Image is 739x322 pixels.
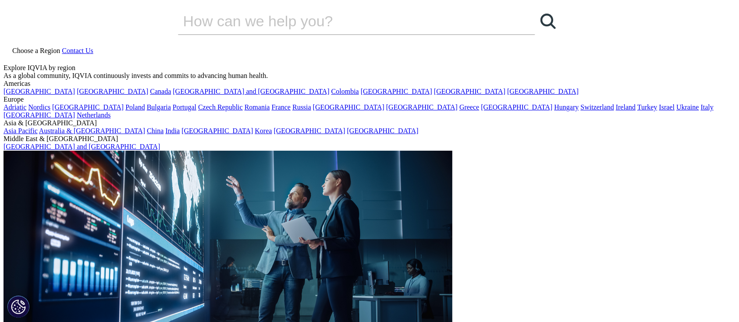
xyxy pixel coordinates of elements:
a: Hungary [554,103,579,111]
a: Turkey [637,103,657,111]
a: [GEOGRAPHIC_DATA] [481,103,552,111]
a: Nordics [28,103,50,111]
a: Contact Us [62,47,93,54]
a: Bulgaria [147,103,171,111]
svg: Search [540,14,556,29]
a: [GEOGRAPHIC_DATA] [386,103,458,111]
a: Colombia [331,88,359,95]
a: Switzerland [580,103,614,111]
div: As a global community, IQVIA continuously invests and commits to advancing human health. [4,72,735,80]
div: Europe [4,96,735,103]
a: Czech Republic [198,103,243,111]
a: India [165,127,180,134]
a: Korea [255,127,272,134]
span: Choose a Region [12,47,60,54]
a: [GEOGRAPHIC_DATA] [274,127,345,134]
a: Russia [292,103,311,111]
a: France [272,103,291,111]
input: Search [178,8,510,34]
a: Australia & [GEOGRAPHIC_DATA] [39,127,145,134]
a: [GEOGRAPHIC_DATA] and [GEOGRAPHIC_DATA] [4,143,160,150]
a: Netherlands [77,111,110,119]
a: Israel [659,103,675,111]
a: Canada [150,88,171,95]
a: Search [535,8,561,34]
a: [GEOGRAPHIC_DATA] [434,88,505,95]
a: [GEOGRAPHIC_DATA] [507,88,579,95]
a: Adriatic [4,103,26,111]
a: [GEOGRAPHIC_DATA] [347,127,419,134]
a: Portugal [173,103,196,111]
div: Middle East & [GEOGRAPHIC_DATA] [4,135,735,143]
a: Italy [701,103,714,111]
div: Asia & [GEOGRAPHIC_DATA] [4,119,735,127]
a: Romania [245,103,270,111]
a: China [147,127,163,134]
button: Cookies Settings [7,296,29,318]
a: Ukraine [676,103,699,111]
div: Americas [4,80,735,88]
a: [GEOGRAPHIC_DATA] [361,88,432,95]
a: Ireland [616,103,636,111]
a: [GEOGRAPHIC_DATA] and [GEOGRAPHIC_DATA] [173,88,329,95]
a: [GEOGRAPHIC_DATA] [4,88,75,95]
a: [GEOGRAPHIC_DATA] [77,88,148,95]
a: Poland [125,103,145,111]
a: Asia Pacific [4,127,38,134]
a: [GEOGRAPHIC_DATA] [52,103,124,111]
a: Greece [459,103,479,111]
a: [GEOGRAPHIC_DATA] [4,111,75,119]
a: [GEOGRAPHIC_DATA] [313,103,384,111]
a: [GEOGRAPHIC_DATA] [181,127,253,134]
div: Explore IQVIA by region [4,64,735,72]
